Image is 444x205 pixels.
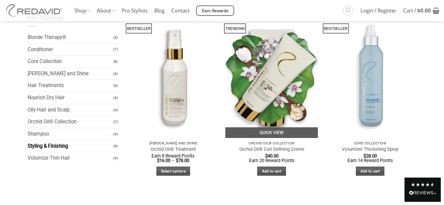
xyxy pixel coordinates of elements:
[356,167,385,176] a: Add to cart: “Volumizer Thickening Spray”
[249,158,295,163] span: Earn 20 Reward Points
[265,153,268,159] span: $
[28,80,114,92] a: Hair Treatments
[114,44,118,55] span: (7)
[228,141,315,145] p: Orchid Oil® Collection
[114,93,118,103] span: (4)
[225,127,318,138] a: Quick View
[114,141,118,151] span: (4)
[114,105,118,115] span: (4)
[196,5,234,16] a: Earn Rewards
[28,92,114,104] a: Nourish Dry Hair
[157,158,171,163] bdi: 16.00
[417,7,420,14] span: $
[360,3,396,18] span: Login / Register
[127,14,220,138] img: REDAVID Orchid Oil Treatment 90ml
[114,69,118,79] span: (4)
[409,191,436,195] img: REVIEWS.io
[364,153,377,159] bdi: 28.00
[28,128,114,140] a: Shampoo
[157,158,160,163] span: $
[28,116,114,128] a: Orchid Oil® Collection
[152,153,195,159] span: Earn 8 Reward Points
[172,158,175,163] span: –
[417,7,431,14] bdi: 0.00
[327,141,414,145] p: Core Collection
[347,158,393,163] span: Earn 14 Reward Points
[239,147,304,152] a: Orchid Oil® Curl Defining Creme
[28,140,114,152] a: Styling & Finishing
[405,178,441,202] div: Read All Reviews
[5,4,65,17] img: REDAVID Salon Products | United States
[114,117,118,127] span: (7)
[28,104,114,116] a: Oily Hair and Scalp
[343,5,353,16] a: Search
[364,153,366,159] span: $
[28,152,114,164] a: Volumize Thin Hair
[28,56,114,68] a: Core Collection
[156,167,190,176] a: Select options for “Orchid Oil® Treatment”
[342,147,398,152] a: Volumizer Thickening Spray
[114,129,118,140] span: (4)
[265,153,278,159] bdi: 40.00
[28,32,114,44] a: Blonde Therapy®
[409,189,436,197] div: Read All Reviews
[176,158,179,163] span: $
[114,80,118,91] span: (4)
[114,56,118,67] span: (8)
[28,44,114,56] a: Conditioner
[202,8,229,14] span: Earn Rewards
[114,32,118,43] span: (4)
[403,3,431,18] span: Cart /
[324,14,417,138] img: REDAVID Volumizer Thickening Spray - 1 1
[176,158,190,163] bdi: 78.00
[257,167,286,176] a: Add to cart: “Orchid Oil® Curl Defining Creme”
[130,141,217,145] p: [PERSON_NAME] and Shine
[151,147,196,152] a: Orchid Oil® Treatment
[411,182,435,187] div: 4.8 Stars
[28,68,114,80] a: [PERSON_NAME] and Shine
[225,14,318,138] img: REDAVID Orchid Oil Curl Defining Creme
[114,153,118,164] span: (4)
